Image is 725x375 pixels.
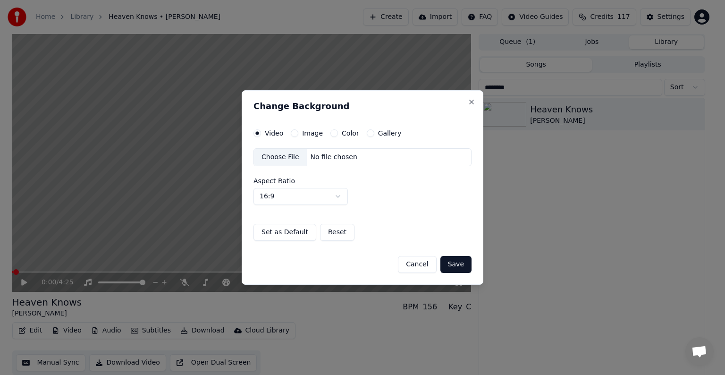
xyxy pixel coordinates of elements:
button: Save [440,256,472,273]
button: Cancel [398,256,436,273]
label: Color [342,130,359,136]
h2: Change Background [253,102,472,111]
label: Aspect Ratio [253,178,472,184]
div: No file chosen [307,153,361,162]
button: Set as Default [253,224,316,241]
button: Reset [320,224,354,241]
div: Choose File [254,149,307,166]
label: Gallery [378,130,402,136]
label: Image [302,130,323,136]
label: Video [265,130,283,136]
